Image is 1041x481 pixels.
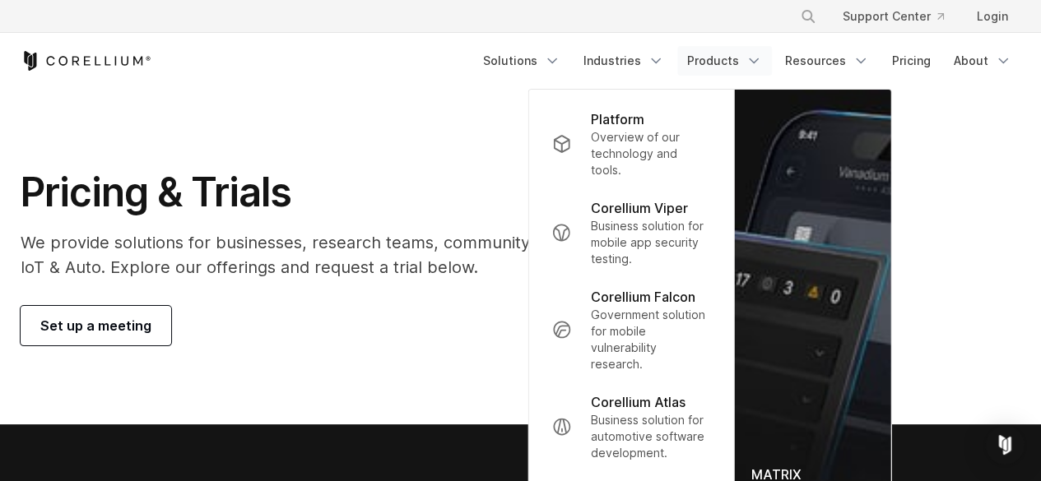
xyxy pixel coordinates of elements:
a: Login [964,2,1021,31]
p: Corellium Viper [591,198,688,218]
a: About [944,46,1021,76]
p: Corellium Atlas [591,392,685,412]
a: Corellium Atlas Business solution for automotive software development. [538,382,724,471]
p: Business solution for automotive software development. [591,412,711,461]
a: Support Center [830,2,957,31]
div: Navigation Menu [780,2,1021,31]
a: Platform Overview of our technology and tools. [538,99,724,188]
div: Open Intercom Messenger [985,425,1025,465]
div: Navigation Menu [473,46,1021,76]
p: Government solution for mobile vulnerability research. [591,307,711,372]
p: Overview of our technology and tools. [591,129,711,178]
p: Business solution for mobile app security testing. [591,218,711,267]
span: Set up a meeting [40,316,151,335]
a: Solutions [473,46,570,76]
button: Search [793,2,823,31]
a: Set up a meeting [21,306,171,345]
a: Corellium Viper Business solution for mobile app security testing. [538,188,724,277]
a: Industries [574,46,674,76]
h1: Pricing & Trials [21,168,676,217]
a: Pricing [882,46,941,76]
p: Corellium Falcon [591,287,695,307]
p: We provide solutions for businesses, research teams, community individuals, and IoT & Auto. Explo... [21,230,676,280]
a: Products [677,46,772,76]
a: Corellium Falcon Government solution for mobile vulnerability research. [538,277,724,382]
a: Resources [775,46,879,76]
a: Corellium Home [21,51,151,71]
p: Platform [591,109,644,129]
